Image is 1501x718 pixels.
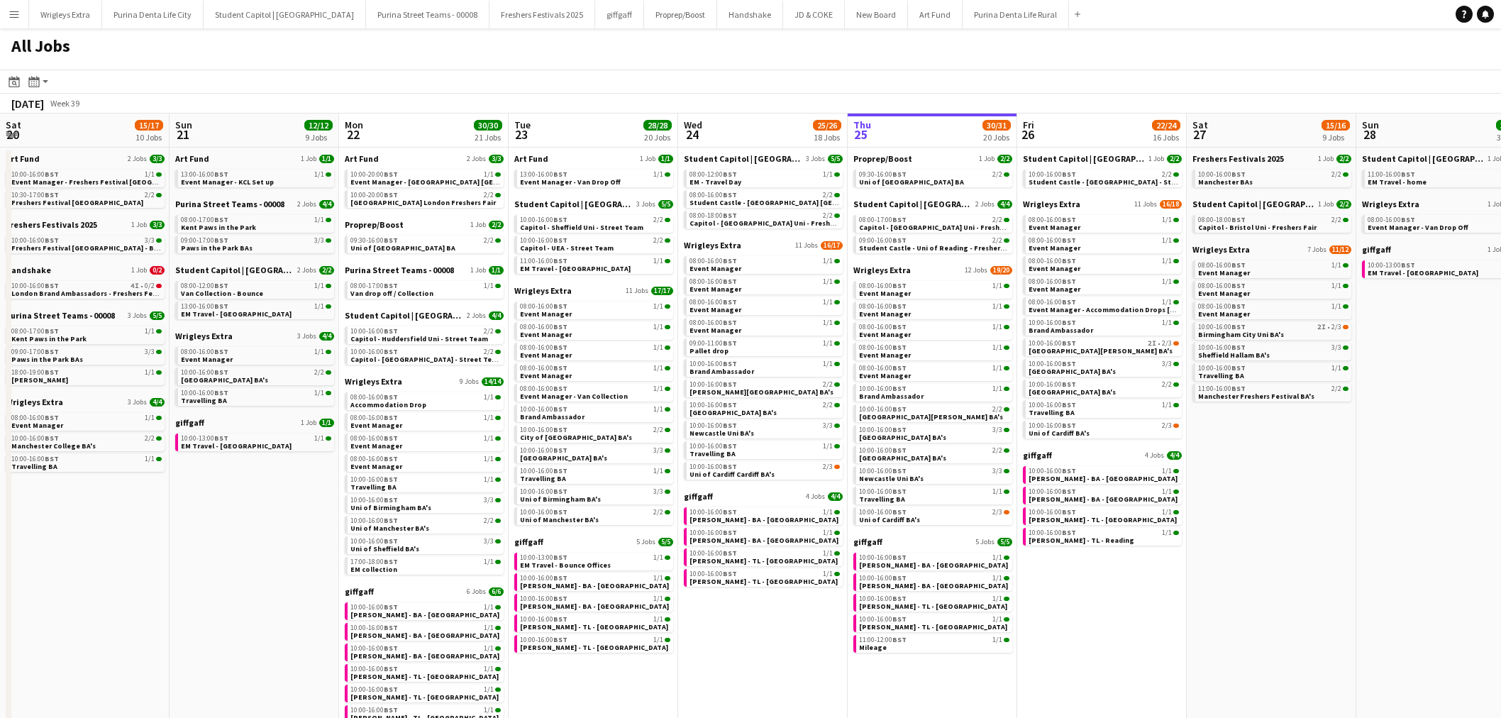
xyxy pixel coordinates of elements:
span: 1/1 [658,155,673,163]
span: BST [384,170,398,179]
span: 1/1 [653,171,663,178]
span: BST [45,190,59,199]
span: 1/1 [314,282,324,289]
span: 09:00-16:00 [859,237,907,244]
span: BST [553,170,567,179]
span: 2/2 [653,216,663,223]
a: Proprep/Boost1 Job2/2 [853,153,1012,164]
span: EM Travel - home [1368,177,1427,187]
span: BST [892,236,907,245]
span: 1/1 [484,171,494,178]
span: 10:00-16:00 [11,237,59,244]
div: Purina Street Teams - 000081 Job1/108:00-17:00BST1/1Van drop off / Collection [345,265,504,310]
span: 08:00-16:00 [1368,216,1415,223]
span: 1 Job [1318,155,1334,163]
span: Uni of Greater Manchester BA [859,177,964,187]
span: BST [553,236,567,245]
span: 08:00-17:00 [181,216,228,223]
a: Student Capitol | [GEOGRAPHIC_DATA]2 Jobs4/4 [853,199,1012,209]
div: Proprep/Boost1 Job2/209:30-16:00BST2/2Uni of [GEOGRAPHIC_DATA] BA [853,153,1012,199]
span: 1/1 [1162,258,1172,265]
span: 2/2 [484,192,494,199]
span: 1/1 [1162,237,1172,244]
span: Purina Street Teams - 00008 [175,199,284,209]
div: Student Capitol | [GEOGRAPHIC_DATA]2 Jobs2/208:00-12:00BST1/1Van Collection - Bounce13:00-16:00BS... [175,265,334,331]
a: Wrigleys Extra12 Jobs19/20 [853,265,1012,275]
span: 2/2 [1167,155,1182,163]
span: 2/2 [145,192,155,199]
div: Wrigleys Extra11 Jobs16/1708:00-16:00BST1/1Event Manager08:00-16:00BST1/1Event Manager08:00-16:00... [684,240,843,491]
div: Student Capitol | [GEOGRAPHIC_DATA]1 Job2/208:00-18:00BST2/2Capitol - Bristol Uni - Freshers Fair [1192,199,1351,244]
a: Purina Street Teams - 000082 Jobs4/4 [175,199,334,209]
span: 2/2 [1336,200,1351,209]
div: Wrigleys Extra7 Jobs11/1208:00-16:00BST1/1Event Manager08:00-16:00BST1/1Event Manager08:00-16:00B... [1192,244,1351,404]
span: 2 Jobs [297,266,316,275]
span: BST [214,215,228,224]
a: 13:00-16:00BST1/1Event Manager - Van Drop Off [520,170,670,186]
span: BST [1062,277,1076,286]
div: Art Fund2 Jobs3/310:00-16:00BST1/1Event Manager - Freshers Festival [GEOGRAPHIC_DATA]10:30-17:00B... [6,153,165,219]
span: BST [1231,170,1246,179]
span: Student Capitol | Student Castle [514,199,633,209]
a: 08:00-17:00BST1/1Kent Paws in the Park [181,215,331,231]
a: 08:00-17:00BST2/2Capitol - [GEOGRAPHIC_DATA] Uni - Freshers Fair [859,215,1009,231]
span: 2 Jobs [128,155,147,163]
span: BST [553,256,567,265]
a: 08:00-16:00BST1/1Event Manager [689,256,840,272]
span: Wrigleys Extra [1192,244,1250,255]
span: 5/5 [658,200,673,209]
span: 19/20 [990,266,1012,275]
span: Freshers Festivals 2025 [1192,153,1284,164]
a: 10:00-20:00BST2/2[GEOGRAPHIC_DATA] London Freshers Fair [350,190,501,206]
a: 10:00-16:00BST2/2Capitol - Sheffield Uni - Street Team [520,215,670,231]
a: 08:00-16:00BST1/1Event Manager [1198,281,1348,297]
span: Freshers Festivals 2025 [6,219,97,230]
a: 10:00-16:00BST3/3Freshers Festival [GEOGRAPHIC_DATA] - BA - Data Capture [11,236,162,252]
span: 2/2 [1331,171,1341,178]
span: 11/12 [1329,245,1351,254]
span: BST [45,236,59,245]
div: Wrigleys Extra12 Jobs19/2008:00-16:00BST1/1Event Manager08:00-16:00BST1/1Event Manager08:00-16:00... [853,265,1012,536]
div: Student Capitol | [GEOGRAPHIC_DATA]2 Jobs4/408:00-17:00BST2/2Capitol - [GEOGRAPHIC_DATA] Uni - Fr... [853,199,1012,265]
button: Purina Denta Life City [102,1,204,28]
span: Paws in the Park BAs [181,243,253,253]
div: Art Fund2 Jobs3/310:00-20:00BST1/1Event Manager - [GEOGRAPHIC_DATA] [GEOGRAPHIC_DATA]10:00-20:00B... [345,153,504,219]
span: Art Fund [6,153,40,164]
button: Handshake [717,1,783,28]
span: 3 Jobs [806,155,825,163]
a: 08:00-16:00BST1/1Event Manager [1198,260,1348,277]
span: 09:00-17:00 [181,237,228,244]
span: BST [45,281,59,290]
button: New Board [845,1,908,28]
span: Student Capitol | Student Castle [684,153,803,164]
span: BST [214,281,228,290]
a: 10:30-17:00BST2/2Freshers Festival [GEOGRAPHIC_DATA] [11,190,162,206]
span: 2/2 [319,266,334,275]
span: EM Travel - Southampton [520,264,631,273]
span: BST [384,281,398,290]
span: 1/1 [319,155,334,163]
div: Freshers Festivals 20251 Job2/210:00-16:00BST2/2Manchester BAs [1192,153,1351,199]
span: 3/3 [145,237,155,244]
span: 2/2 [823,192,833,199]
span: Art Fund [514,153,548,164]
span: 1 Job [640,155,655,163]
span: Purina Street Teams - 00008 [345,265,454,275]
span: 1 Job [979,155,995,163]
span: BST [723,211,737,220]
span: 09:30-16:00 [859,171,907,178]
span: 1/1 [314,171,324,178]
span: Wrigleys Extra [1362,199,1419,209]
span: 08:00-12:00 [181,282,228,289]
span: Event Manager - Van Drop Off [1368,223,1468,232]
span: Freshers Festival London - BA - Data Capture [11,243,210,253]
span: 1 Job [470,266,486,275]
span: 09:30-16:00 [350,237,398,244]
span: 10:00-16:00 [520,237,567,244]
span: 10:00-16:00 [11,171,59,178]
span: Kent Paws in the Park [181,223,256,232]
a: Handshake1 Job0/2 [6,265,165,275]
span: 3/3 [150,155,165,163]
a: Freshers Festivals 20251 Job2/2 [1192,153,1351,164]
a: Wrigleys Extra11 Jobs16/18 [1023,199,1182,209]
